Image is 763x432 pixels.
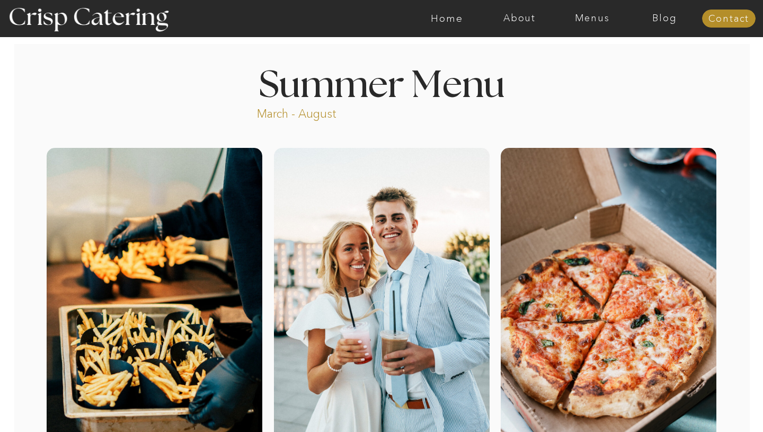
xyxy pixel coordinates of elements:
[556,13,628,24] a: Menus
[657,379,763,432] iframe: podium webchat widget bubble
[483,13,556,24] a: About
[583,265,763,392] iframe: podium webchat widget prompt
[702,14,756,24] a: Contact
[411,13,483,24] a: Home
[628,13,701,24] a: Blog
[257,106,403,118] p: March - August
[234,67,529,99] h1: Summer Menu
